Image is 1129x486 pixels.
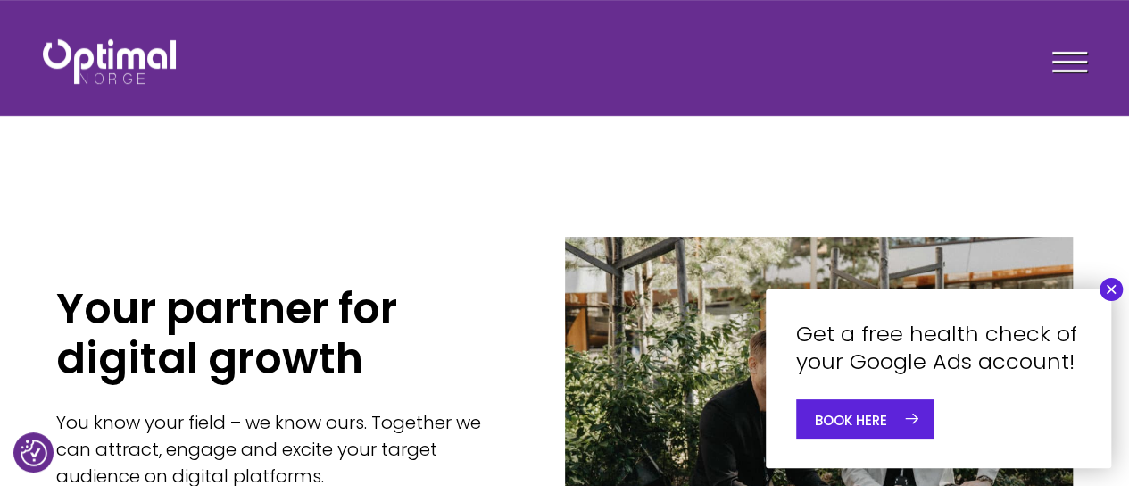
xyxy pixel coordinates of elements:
[21,440,47,466] button: Consent Preferences
[1105,277,1117,301] font: ×
[796,319,1077,376] font: Get a free health check of your Google Ads account!
[1100,278,1123,301] button: Close
[796,399,933,438] a: BOOK HERE
[815,410,887,429] font: BOOK HERE
[43,39,176,84] img: Optimal Norway
[56,279,397,389] font: Your partner for digital growth
[21,440,47,466] img: Revisit consent button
